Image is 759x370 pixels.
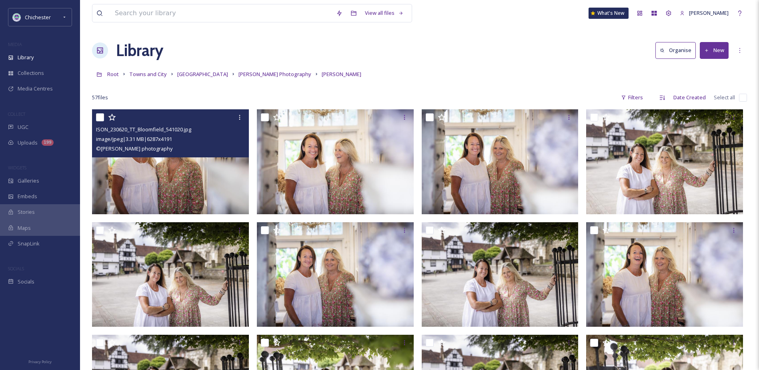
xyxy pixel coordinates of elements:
img: ISON_230620_TT_Bloomfield_541020.jpg [92,109,249,214]
span: WIDGETS [8,165,26,171]
a: [PERSON_NAME] Photography [238,69,311,79]
span: [PERSON_NAME] Photography [238,70,311,78]
span: image/jpeg | 3.31 MB | 6287 x 4191 [96,135,172,143]
img: ISON_230620_TT_Bloomfield_541017.jpg [257,109,414,214]
a: View all files [361,5,408,21]
span: © [PERSON_NAME] photography [96,145,172,152]
input: Search your library [111,4,332,22]
span: Socials [18,278,34,286]
a: What's New [589,8,629,19]
span: MEDIA [8,41,22,47]
span: Chichester [25,14,51,21]
span: Embeds [18,193,37,200]
span: Towns and City [129,70,167,78]
a: Privacy Policy [28,356,52,366]
span: UGC [18,123,28,131]
span: Stories [18,208,35,216]
span: Select all [714,94,735,101]
span: [PERSON_NAME] [689,9,729,16]
span: SOCIALS [8,265,24,271]
img: Logo_of_Chichester_District_Council.png [13,13,21,21]
span: SnapLink [18,240,40,247]
span: Maps [18,224,31,232]
span: Media Centres [18,85,53,92]
span: Library [18,54,34,61]
a: Towns and City [129,69,167,79]
button: New [700,42,729,58]
span: COLLECT [8,111,25,117]
div: Date Created [669,90,710,105]
img: ISON_230620_TT_Bloomfield_2551.jpg [92,222,249,327]
span: Galleries [18,177,39,185]
a: Organise [655,42,700,58]
img: ISON_230620_TT_Bloomfield_541010.jpg [422,109,579,214]
img: ISON_230620_TT_Bloomfield_2552.jpg [422,222,579,327]
span: Privacy Policy [28,359,52,364]
span: Uploads [18,139,38,147]
span: [PERSON_NAME] [322,70,361,78]
span: Collections [18,69,44,77]
div: Filters [617,90,647,105]
span: Root [107,70,119,78]
img: ISON_230620_TT_Bloomfield_2556.jpg [586,109,743,214]
img: ISON_230620_TT_Bloomfield_541007.jpg [257,222,414,327]
a: [GEOGRAPHIC_DATA] [177,69,228,79]
a: Library [116,38,163,62]
span: ISON_230620_TT_Bloomfield_541020.jpg [96,126,191,133]
span: [GEOGRAPHIC_DATA] [177,70,228,78]
div: 199 [42,139,54,146]
a: [PERSON_NAME] [322,69,361,79]
img: ISON_230620_TT_Bloomfield_541008.jpg [586,222,743,327]
a: Root [107,69,119,79]
span: 57 file s [92,94,108,101]
button: Organise [655,42,696,58]
a: [PERSON_NAME] [676,5,733,21]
